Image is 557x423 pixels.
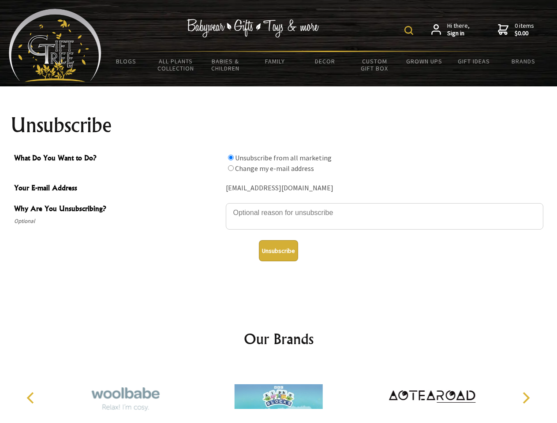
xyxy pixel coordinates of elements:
label: Change my e-mail address [235,164,314,173]
span: 0 items [515,22,534,37]
a: Gift Ideas [449,52,499,70]
textarea: Why Are You Unsubscribing? [226,203,543,230]
button: Previous [22,388,41,408]
a: Brands [499,52,549,70]
img: Babyware - Gifts - Toys and more... [9,9,101,82]
button: Unsubscribe [259,240,298,261]
a: All Plants Collection [151,52,201,78]
a: Custom Gift Box [350,52,400,78]
a: Babies & Children [201,52,250,78]
a: Family [250,52,300,70]
a: 0 items$0.00 [498,22,534,37]
div: [EMAIL_ADDRESS][DOMAIN_NAME] [226,182,543,195]
span: Hi there, [447,22,470,37]
input: What Do You Want to Do? [228,165,234,171]
span: Your E-mail Address [14,182,221,195]
h1: Unsubscribe [11,115,547,136]
a: Grown Ups [399,52,449,70]
h2: Our Brands [18,328,540,349]
span: Why Are You Unsubscribing? [14,203,221,216]
img: Babywear - Gifts - Toys & more [187,19,319,37]
strong: $0.00 [515,30,534,37]
a: BLOGS [101,52,151,70]
span: Optional [14,216,221,226]
img: product search [404,26,413,35]
a: Decor [300,52,350,70]
strong: Sign in [447,30,470,37]
span: What Do You Want to Do? [14,152,221,165]
label: Unsubscribe from all marketing [235,153,332,162]
input: What Do You Want to Do? [228,155,234,160]
button: Next [516,388,535,408]
a: Hi there,Sign in [431,22,470,37]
